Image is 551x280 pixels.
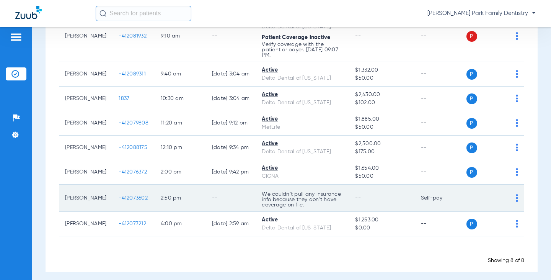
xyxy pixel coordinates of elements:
[206,160,256,185] td: [DATE] 9:42 PM
[262,99,343,107] div: Delta Dental of [US_STATE]
[516,168,518,176] img: group-dot-blue.svg
[516,194,518,202] img: group-dot-blue.svg
[96,6,191,21] input: Search for patients
[119,120,148,126] span: -412079808
[415,11,466,62] td: --
[262,91,343,99] div: Active
[427,10,536,17] span: [PERSON_NAME] Park Family Dentistry
[15,6,42,19] img: Zuub Logo
[355,74,408,82] span: $50.00
[262,35,330,40] span: Patient Coverage Inactive
[466,31,477,42] span: P
[155,11,206,62] td: 9:10 AM
[59,185,112,212] td: [PERSON_NAME]
[415,111,466,136] td: --
[415,87,466,111] td: --
[466,118,477,129] span: P
[355,148,408,156] span: $175.00
[516,70,518,78] img: group-dot-blue.svg
[155,62,206,87] td: 9:40 AM
[119,169,147,175] span: -412076372
[355,140,408,148] span: $2,500.00
[415,212,466,236] td: --
[262,140,343,148] div: Active
[355,66,408,74] span: $1,332.00
[415,160,466,185] td: --
[10,33,22,42] img: hamburger-icon
[355,224,408,232] span: $0.00
[119,195,148,201] span: -412073602
[355,115,408,123] span: $1,885.00
[59,87,112,111] td: [PERSON_NAME]
[262,164,343,172] div: Active
[516,144,518,151] img: group-dot-blue.svg
[415,136,466,160] td: --
[466,93,477,104] span: P
[155,136,206,160] td: 12:10 PM
[99,10,106,17] img: Search Icon
[262,172,343,180] div: CIGNA
[206,87,256,111] td: [DATE] 3:04 AM
[415,62,466,87] td: --
[262,123,343,131] div: MetLife
[155,111,206,136] td: 11:20 AM
[155,212,206,236] td: 4:00 PM
[119,71,146,77] span: -412089311
[262,224,343,232] div: Delta Dental of [US_STATE]
[516,95,518,102] img: group-dot-blue.svg
[466,219,477,229] span: P
[119,96,129,101] span: 1837
[155,160,206,185] td: 2:00 PM
[466,69,477,80] span: P
[262,23,343,31] div: Delta Dental of [US_STATE]
[119,33,147,39] span: -412081932
[415,185,466,212] td: Self-pay
[488,258,524,263] span: Showing 8 of 8
[155,185,206,212] td: 2:50 PM
[466,167,477,178] span: P
[206,212,256,236] td: [DATE] 2:59 AM
[516,119,518,127] img: group-dot-blue.svg
[355,99,408,107] span: $102.00
[355,123,408,131] span: $50.00
[516,32,518,40] img: group-dot-blue.svg
[355,195,361,201] span: --
[466,142,477,153] span: P
[516,220,518,228] img: group-dot-blue.svg
[206,185,256,212] td: --
[262,192,343,208] p: We couldn’t pull any insurance info because they don’t have coverage on file.
[59,111,112,136] td: [PERSON_NAME]
[206,11,256,62] td: --
[119,145,147,150] span: -412088175
[59,62,112,87] td: [PERSON_NAME]
[262,148,343,156] div: Delta Dental of [US_STATE]
[206,136,256,160] td: [DATE] 9:34 PM
[355,216,408,224] span: $1,253.00
[59,11,112,62] td: [PERSON_NAME]
[355,33,361,39] span: --
[59,136,112,160] td: [PERSON_NAME]
[355,172,408,180] span: $50.00
[262,115,343,123] div: Active
[262,74,343,82] div: Delta Dental of [US_STATE]
[262,42,343,58] p: Verify coverage with the patient or payer. [DATE] 09:07 PM.
[206,62,256,87] td: [DATE] 3:04 AM
[262,66,343,74] div: Active
[206,111,256,136] td: [DATE] 9:12 PM
[155,87,206,111] td: 10:30 AM
[59,160,112,185] td: [PERSON_NAME]
[119,221,146,226] span: -412077212
[59,212,112,236] td: [PERSON_NAME]
[355,164,408,172] span: $1,654.00
[355,91,408,99] span: $2,430.00
[262,216,343,224] div: Active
